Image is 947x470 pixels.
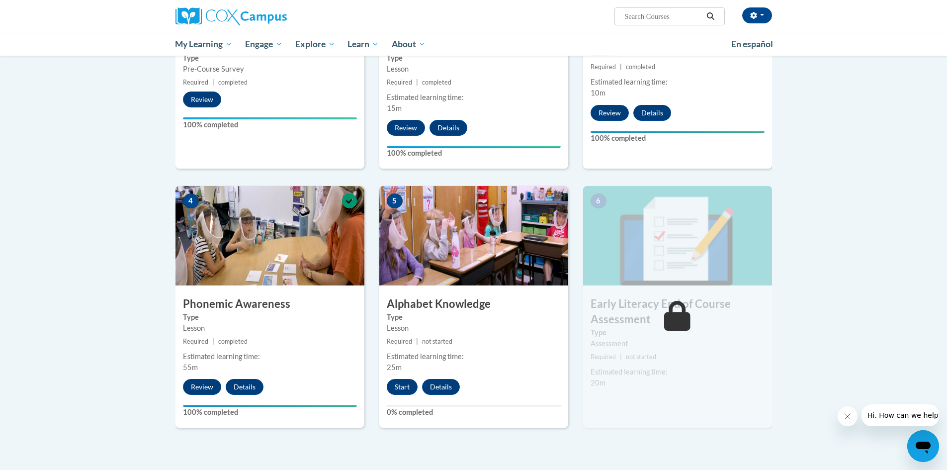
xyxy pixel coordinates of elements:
[212,338,214,345] span: |
[620,353,622,361] span: |
[183,407,357,418] label: 100% completed
[422,338,452,345] span: not started
[387,146,561,148] div: Your progress
[175,296,364,312] h3: Phonemic Awareness
[379,186,568,285] img: Course Image
[183,351,357,362] div: Estimated learning time:
[620,63,622,71] span: |
[725,34,779,55] a: En español
[387,53,561,64] label: Type
[183,323,357,334] div: Lesson
[703,10,718,22] button: Search
[416,338,418,345] span: |
[591,193,606,208] span: 6
[387,338,412,345] span: Required
[183,92,221,107] button: Review
[387,312,561,323] label: Type
[633,105,671,121] button: Details
[245,38,282,50] span: Engage
[183,64,357,75] div: Pre-Course Survey
[347,38,379,50] span: Learn
[183,312,357,323] label: Type
[387,351,561,362] div: Estimated learning time:
[392,38,426,50] span: About
[387,104,402,112] span: 15m
[289,33,342,56] a: Explore
[183,338,208,345] span: Required
[161,33,787,56] div: Main menu
[385,33,432,56] a: About
[591,327,765,338] label: Type
[591,133,765,144] label: 100% completed
[838,406,858,426] iframe: Close message
[295,38,335,50] span: Explore
[175,7,287,25] img: Cox Campus
[183,53,357,64] label: Type
[591,353,616,361] span: Required
[626,63,655,71] span: completed
[387,120,425,136] button: Review
[591,367,765,377] div: Estimated learning time:
[583,296,772,327] h3: Early Literacy End of Course Assessment
[591,77,765,88] div: Estimated learning time:
[218,338,248,345] span: completed
[591,131,765,133] div: Your progress
[175,38,232,50] span: My Learning
[422,79,451,86] span: completed
[183,363,198,372] span: 55m
[387,79,412,86] span: Required
[175,7,364,25] a: Cox Campus
[626,353,656,361] span: not started
[387,379,418,395] button: Start
[212,79,214,86] span: |
[169,33,239,56] a: My Learning
[387,323,561,334] div: Lesson
[387,193,403,208] span: 5
[591,378,605,387] span: 20m
[591,89,605,97] span: 10m
[183,379,221,395] button: Review
[387,407,561,418] label: 0% completed
[583,186,772,285] img: Course Image
[422,379,460,395] button: Details
[430,120,467,136] button: Details
[387,92,561,103] div: Estimated learning time:
[379,296,568,312] h3: Alphabet Knowledge
[387,363,402,372] span: 25m
[387,148,561,159] label: 100% completed
[623,10,703,22] input: Search Courses
[591,63,616,71] span: Required
[591,338,765,349] div: Assessment
[6,7,81,15] span: Hi. How can we help?
[183,79,208,86] span: Required
[341,33,385,56] a: Learn
[742,7,772,23] button: Account Settings
[387,64,561,75] div: Lesson
[861,404,939,426] iframe: Message from company
[218,79,248,86] span: completed
[183,119,357,130] label: 100% completed
[175,186,364,285] img: Course Image
[731,39,773,49] span: En español
[416,79,418,86] span: |
[183,405,357,407] div: Your progress
[907,430,939,462] iframe: Button to launch messaging window
[226,379,263,395] button: Details
[591,105,629,121] button: Review
[183,193,199,208] span: 4
[239,33,289,56] a: Engage
[183,117,357,119] div: Your progress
